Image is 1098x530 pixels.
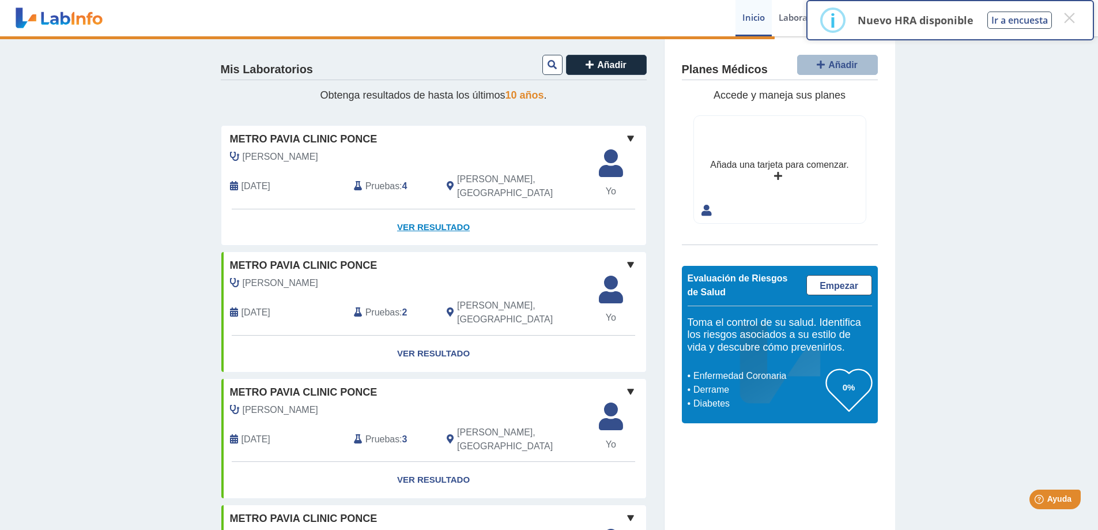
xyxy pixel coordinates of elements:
[221,209,646,246] a: Ver Resultado
[691,383,826,397] li: Derrame
[592,311,630,325] span: Yo
[597,60,627,70] span: Añadir
[402,181,407,191] b: 4
[365,306,399,319] span: Pruebas
[402,307,407,317] b: 2
[457,172,584,200] span: Ponce, PR
[995,485,1085,517] iframe: Help widget launcher
[221,336,646,372] a: Ver Resultado
[688,273,788,297] span: Evaluación de Riesgos de Salud
[682,63,768,77] h4: Planes Médicos
[1059,7,1080,28] button: Close this dialog
[320,89,546,101] span: Obtenga resultados de hasta los últimos .
[242,433,270,446] span: 2022-11-09
[345,172,438,200] div: :
[457,426,584,453] span: Ponce, PR
[691,369,826,383] li: Enfermedad Coronaria
[820,281,858,291] span: Empezar
[221,63,313,77] h4: Mis Laboratorios
[806,275,872,295] a: Empezar
[230,131,378,147] span: Metro Pavia Clinic Ponce
[221,462,646,498] a: Ver Resultado
[826,380,872,394] h3: 0%
[242,179,270,193] span: 2025-08-25
[987,12,1052,29] button: Ir a encuesta
[828,60,858,70] span: Añadir
[365,179,399,193] span: Pruebas
[457,299,584,326] span: Ponce, PR
[710,158,848,172] div: Añada una tarjeta para comenzar.
[230,511,378,527] span: Metro Pavia Clinic Ponce
[858,13,974,27] p: Nuevo HRA disponible
[714,89,846,101] span: Accede y maneja sus planes
[592,438,630,452] span: Yo
[243,276,318,290] span: Villa Ortiz, Jose
[402,434,407,444] b: 3
[345,299,438,326] div: :
[688,317,872,354] h5: Toma el control de su salud. Identifica los riesgos asociados a su estilo de vida y descubre cómo...
[592,185,630,198] span: Yo
[230,385,378,400] span: Metro Pavia Clinic Ponce
[691,397,826,411] li: Diabetes
[830,10,836,31] div: i
[243,403,318,417] span: Torres Silva, Benito
[505,89,544,101] span: 10 años
[230,258,378,273] span: Metro Pavia Clinic Ponce
[797,55,878,75] button: Añadir
[566,55,647,75] button: Añadir
[242,306,270,319] span: 2023-09-25
[365,433,399,446] span: Pruebas
[345,426,438,453] div: :
[243,150,318,164] span: Villa Ortiz, Jose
